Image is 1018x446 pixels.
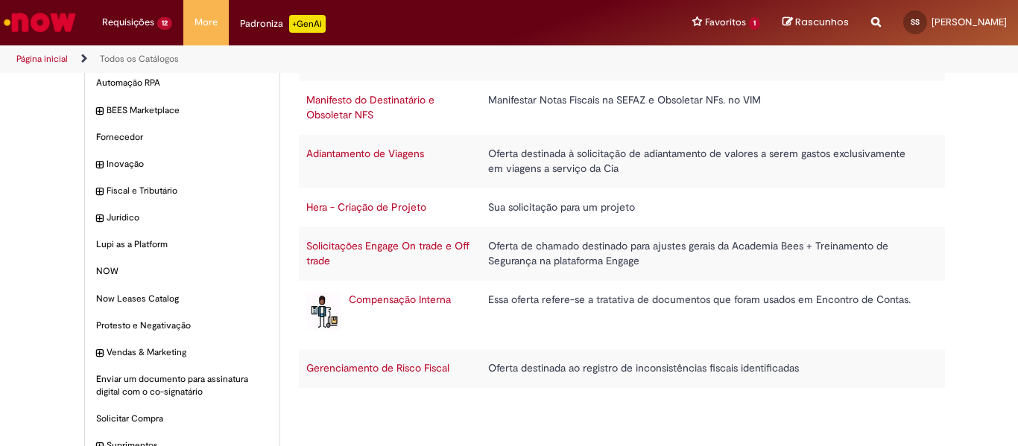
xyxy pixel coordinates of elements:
tr: Manifesto do Destinatário e Obsoletar NFS Manifestar Notas Fiscais na SEFAZ e Obsoletar NFs. no VIM [299,81,946,135]
span: Vendas & Marketing [107,346,268,359]
span: 12 [157,17,172,30]
span: Now Leases Catalog [96,293,268,305]
span: BEES Marketplace [107,104,268,117]
td: Essa oferta refere-se a tratativa de documentos que foram usados em Encontro de Contas. [481,281,930,349]
span: NOW [96,265,268,278]
div: expandir categoria Vendas & Marketing Vendas & Marketing [85,339,279,366]
img: Compensação Interna [306,293,341,330]
span: Automação RPA [96,77,268,89]
span: More [195,15,218,30]
div: Padroniza [240,15,326,33]
a: Página inicial [16,53,68,65]
span: SS [911,17,920,27]
span: [PERSON_NAME] [932,16,1007,28]
div: NOW [85,258,279,285]
div: expandir categoria Jurídico Jurídico [85,204,279,232]
tr: Solicitações Engage On trade e Off trade Oferta de chamado destinado para ajustes gerais da Acade... [299,227,946,281]
tr: Compensação Interna Compensação Interna Essa oferta refere-se a tratativa de documentos que foram... [299,281,946,349]
i: expandir categoria Jurídico [96,211,103,226]
td: Oferta destinada à solicitação de adiantamento de valores a serem gastos exclusivamente em viagen... [481,135,930,188]
span: Rascunhos [795,15,849,29]
td: Oferta de chamado destinado para ajustes gerais da Academia Bees + Treinamento de Segurança na pl... [481,227,930,281]
td: Sua solicitação para um projeto [481,188,930,227]
tr: Adiantamento de Viagens Oferta destinada à solicitação de adiantamento de valores a serem gastos ... [299,135,946,188]
span: Inovação [107,158,268,171]
td: Oferta destinada ao registro de inconsistências fiscais identificadas [481,349,930,388]
span: Protesto e Negativação [96,319,268,332]
i: expandir categoria Fiscal e Tributário [96,185,103,200]
tr: Hera - Criação de Projeto Sua solicitação para um projeto [299,188,946,227]
i: expandir categoria Vendas & Marketing [96,346,103,361]
div: Enviar um documento para assinatura digital com o co-signatário [85,366,279,406]
div: Protesto e Negativação [85,312,279,340]
span: Requisições [102,15,154,30]
a: Adiantamento de Viagens [306,147,424,160]
a: Hera - Criação de Projeto [306,200,426,214]
div: Now Leases Catalog [85,285,279,313]
a: Todos os Catálogos [100,53,179,65]
i: expandir categoria Inovação [96,158,103,173]
span: Solicitar Compra [96,412,268,425]
div: expandir categoria Fiscal e Tributário Fiscal e Tributário [85,177,279,205]
ul: Trilhas de página [11,45,668,73]
div: expandir categoria BEES Marketplace BEES Marketplace [85,97,279,124]
a: Solicitações Engage On trade e Off trade [306,239,470,267]
span: Fiscal e Tributário [107,185,268,197]
tr: Gerenciamento de Risco Fiscal Oferta destinada ao registro de inconsistências fiscais identificadas [299,349,946,388]
span: Fornecedor [96,131,268,144]
div: Solicitar Compra [85,405,279,433]
span: Jurídico [107,211,268,224]
span: Lupi as a Platform [96,238,268,251]
span: Favoritos [705,15,746,30]
a: Manifesto do Destinatário e Obsoletar NFS [306,93,434,121]
img: ServiceNow [1,7,78,37]
a: Gerenciamento de Risco Fiscal [306,361,449,375]
span: 1 [749,17,760,30]
a: Compensação Interna [349,293,451,306]
div: Fornecedor [85,124,279,151]
span: Enviar um documento para assinatura digital com o co-signatário [96,373,268,398]
div: expandir categoria Inovação Inovação [85,150,279,178]
div: Lupi as a Platform [85,231,279,258]
i: expandir categoria BEES Marketplace [96,104,103,119]
p: +GenAi [289,15,326,33]
div: Automação RPA [85,69,279,97]
a: Rascunhos [783,16,849,30]
td: Manifestar Notas Fiscais na SEFAZ e Obsoletar NFs. no VIM [481,81,930,135]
